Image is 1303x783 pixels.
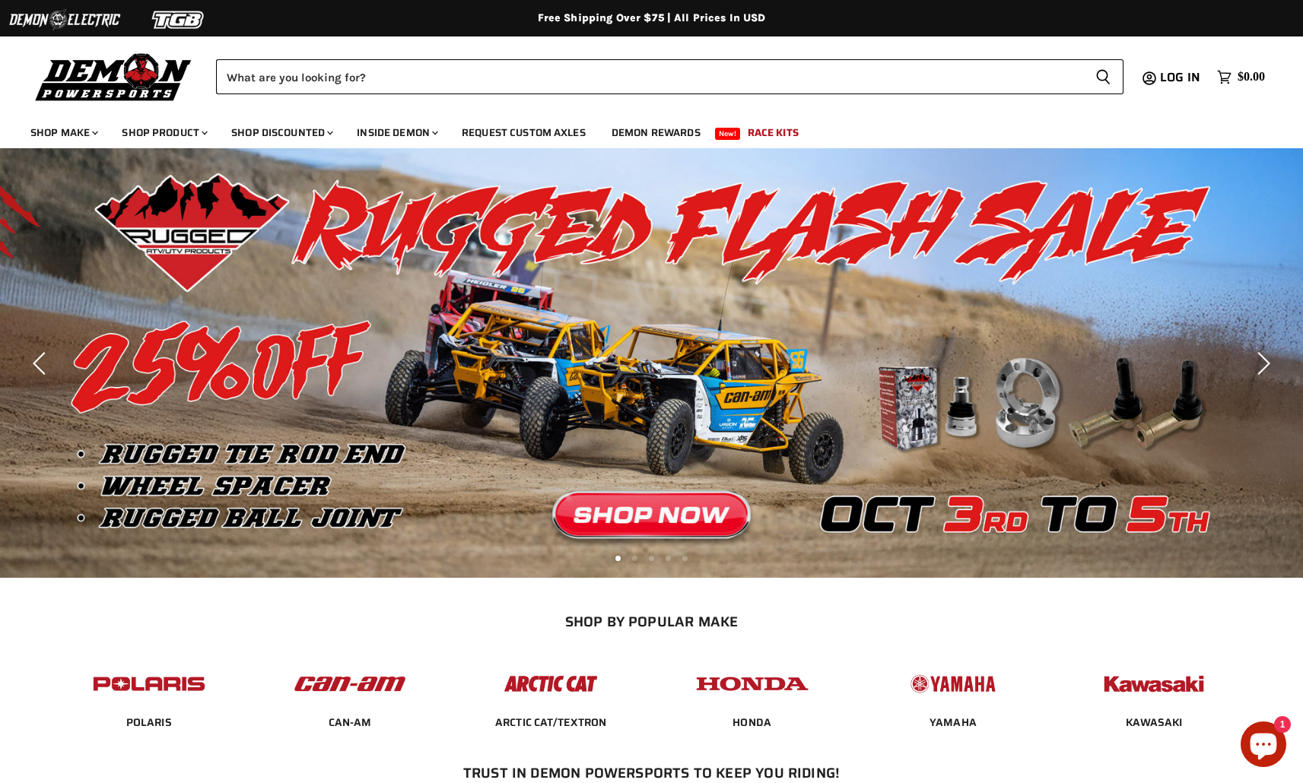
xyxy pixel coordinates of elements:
[329,715,372,729] a: CAN-AM
[1246,348,1276,379] button: Next
[495,715,607,729] a: ARCTIC CAT/TEXTRON
[491,661,610,707] img: POPULAR_MAKE_logo_3_027535af-6171-4c5e-a9bc-f0eccd05c5d6.jpg
[1209,66,1273,88] a: $0.00
[1095,661,1213,707] img: POPULAR_MAKE_logo_6_76e8c46f-2d1e-4ecc-b320-194822857d41.jpg
[345,117,447,148] a: Inside Demon
[126,715,172,729] a: POLARIS
[615,556,621,561] li: Page dot 1
[79,765,1224,781] h2: Trust In Demon Powersports To Keep You Riding!
[220,117,342,148] a: Shop Discounted
[1126,715,1182,729] a: KAWASAKI
[693,661,812,707] img: POPULAR_MAKE_logo_4_4923a504-4bac-4306-a1be-165a52280178.jpg
[495,715,607,731] span: ARCTIC CAT/TEXTRON
[715,128,741,140] span: New!
[216,59,1123,94] form: Product
[126,715,172,731] span: POLARIS
[600,117,712,148] a: Demon Rewards
[894,661,1012,707] img: POPULAR_MAKE_logo_5_20258e7f-293c-4aac-afa8-159eaa299126.jpg
[8,5,122,34] img: Demon Electric Logo 2
[291,661,409,707] img: POPULAR_MAKE_logo_1_adc20308-ab24-48c4-9fac-e3c1a623d575.jpg
[632,556,637,561] li: Page dot 2
[19,111,1261,148] ul: Main menu
[27,348,57,379] button: Previous
[1238,70,1265,84] span: $0.00
[666,556,671,561] li: Page dot 4
[90,661,208,707] img: POPULAR_MAKE_logo_2_dba48cf1-af45-46d4-8f73-953a0f002620.jpg
[62,613,1241,629] h2: SHOP BY POPULAR MAKE
[1160,68,1200,87] span: Log in
[1153,71,1209,84] a: Log in
[110,117,217,148] a: Shop Product
[733,715,771,729] a: HONDA
[30,49,197,103] img: Demon Powersports
[930,715,977,731] span: YAMAHA
[649,556,654,561] li: Page dot 3
[450,117,597,148] a: Request Custom Axles
[19,117,107,148] a: Shop Make
[216,59,1083,94] input: Search
[1083,59,1123,94] button: Search
[1126,715,1182,731] span: KAWASAKI
[43,11,1260,25] div: Free Shipping Over $75 | All Prices In USD
[1236,721,1291,771] inbox-online-store-chat: Shopify online store chat
[736,117,810,148] a: Race Kits
[682,556,688,561] li: Page dot 5
[122,5,236,34] img: TGB Logo 2
[930,715,977,729] a: YAMAHA
[733,715,771,731] span: HONDA
[329,715,372,731] span: CAN-AM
